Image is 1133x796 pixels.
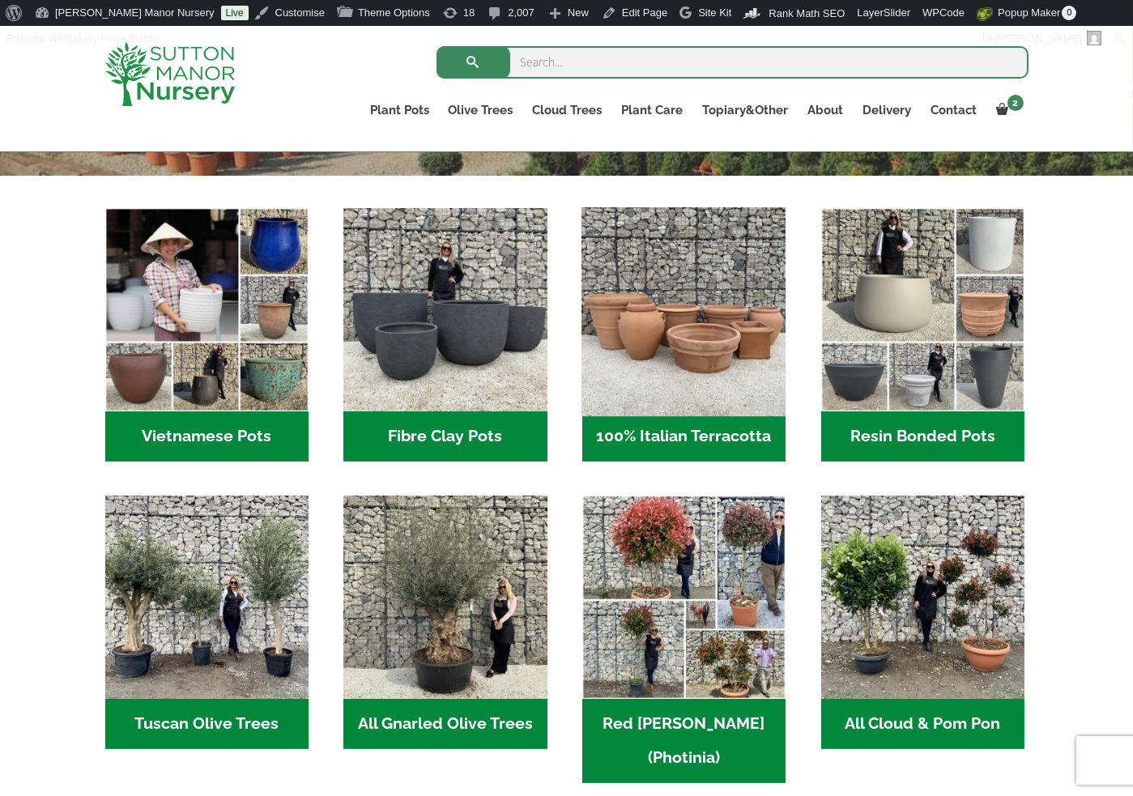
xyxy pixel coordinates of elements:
span: Site Kit [698,6,731,19]
a: Visit product category All Cloud & Pom Pon [821,496,1024,749]
img: Home - 7716AD77 15EA 4607 B135 B37375859F10 [105,496,309,699]
img: Home - 5833C5B7 31D0 4C3A 8E42 DB494A1738DB [343,496,547,699]
span: 2 [1007,95,1024,111]
a: About [799,99,854,121]
img: Home - 1B137C32 8D99 4B1A AA2F 25D5E514E47D 1 105 c [577,203,791,417]
a: Plant Pots [360,99,439,121]
a: Visit product category Fibre Clay Pots [343,208,547,462]
img: Home - 6E921A5B 9E2F 4B13 AB99 4EF601C89C59 1 105 c [105,208,309,411]
h2: Fibre Clay Pots [343,411,547,462]
img: logo [105,42,235,106]
a: Live [221,6,249,20]
span: Rank Math SEO [769,7,845,19]
a: Visit product category Resin Bonded Pots [821,208,1024,462]
img: Home - 67232D1B A461 444F B0F6 BDEDC2C7E10B 1 105 c [821,208,1024,411]
span: 0 [1062,6,1076,20]
h2: Red [PERSON_NAME] (Photinia) [582,699,786,783]
a: Contact [922,99,987,121]
a: Plant Care [612,99,693,121]
a: Visit product category 100% Italian Terracotta [582,208,786,462]
a: Visit product category Tuscan Olive Trees [105,496,309,749]
img: Home - 8194B7A3 2818 4562 B9DD 4EBD5DC21C71 1 105 c 1 [343,208,547,411]
a: Topiary&Other [693,99,799,121]
span: [PERSON_NAME] [995,32,1082,45]
a: 2 [987,99,1029,121]
a: Hi, [977,26,1108,52]
h2: All Cloud & Pom Pon [821,699,1024,749]
a: Cloud Trees [523,99,612,121]
a: Visit product category All Gnarled Olive Trees [343,496,547,749]
a: Visit product category Vietnamese Pots [105,208,309,462]
h2: All Gnarled Olive Trees [343,699,547,749]
h2: Resin Bonded Pots [821,411,1024,462]
img: Home - F5A23A45 75B5 4929 8FB2 454246946332 [582,496,786,699]
a: Olive Trees [439,99,523,121]
input: Search... [437,46,1029,79]
h2: 100% Italian Terracotta [582,411,786,462]
img: Home - A124EB98 0980 45A7 B835 C04B779F7765 [821,496,1024,699]
a: Visit product category Red Robin (Photinia) [582,496,786,783]
h2: Tuscan Olive Trees [105,699,309,749]
h2: Vietnamese Pots [105,411,309,462]
a: Delivery [854,99,922,121]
